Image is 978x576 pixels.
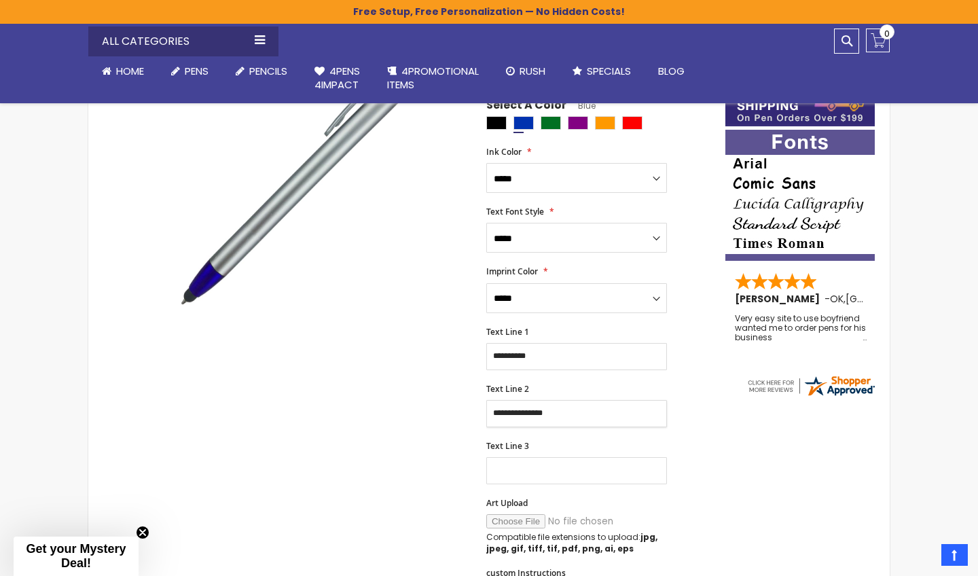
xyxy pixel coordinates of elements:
a: 4Pens4impact [301,56,374,101]
span: Pencils [249,64,287,78]
span: Blue [566,100,596,111]
span: Blog [658,64,685,78]
span: 4Pens 4impact [314,64,360,92]
a: Blog [645,56,698,86]
div: Orange [595,116,615,130]
a: Top [941,544,968,566]
div: Red [622,116,642,130]
a: 0 [866,29,890,52]
span: Text Line 1 [486,326,529,338]
a: Pens [158,56,222,86]
a: 4pens.com certificate URL [746,389,876,401]
div: Get your Mystery Deal!Close teaser [14,537,139,576]
span: Home [116,64,144,78]
a: Specials [559,56,645,86]
span: Imprint Color [486,266,538,277]
span: Text Line 2 [486,383,529,395]
span: OK [830,292,844,306]
span: Ink Color [486,146,522,158]
span: Text Font Style [486,206,544,217]
a: Rush [492,56,559,86]
p: Compatible file extensions to upload: [486,532,667,554]
span: 0 [884,27,890,40]
img: 4pens.com widget logo [746,374,876,398]
span: Art Upload [486,497,528,509]
a: Pencils [222,56,301,86]
div: All Categories [88,26,278,56]
span: Select A Color [486,98,566,116]
button: Close teaser [136,526,149,539]
img: slim_jen_silver_side_blue_1.jpg [158,16,468,326]
span: - , [825,292,945,306]
span: [GEOGRAPHIC_DATA] [846,292,945,306]
span: Rush [520,64,545,78]
div: Black [486,116,507,130]
div: Purple [568,116,588,130]
a: Home [88,56,158,86]
span: Pens [185,64,209,78]
span: 4PROMOTIONAL ITEMS [387,64,479,92]
strong: jpg, jpeg, gif, tiff, tif, pdf, png, ai, eps [486,531,657,554]
span: [PERSON_NAME] [735,292,825,306]
a: 4PROMOTIONALITEMS [374,56,492,101]
span: Get your Mystery Deal! [26,542,126,570]
span: Specials [587,64,631,78]
img: font-personalization-examples [725,130,875,261]
span: Text Line 3 [486,440,529,452]
div: Green [541,116,561,130]
div: Blue [513,116,534,130]
div: Very easy site to use boyfriend wanted me to order pens for his business [735,314,867,343]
